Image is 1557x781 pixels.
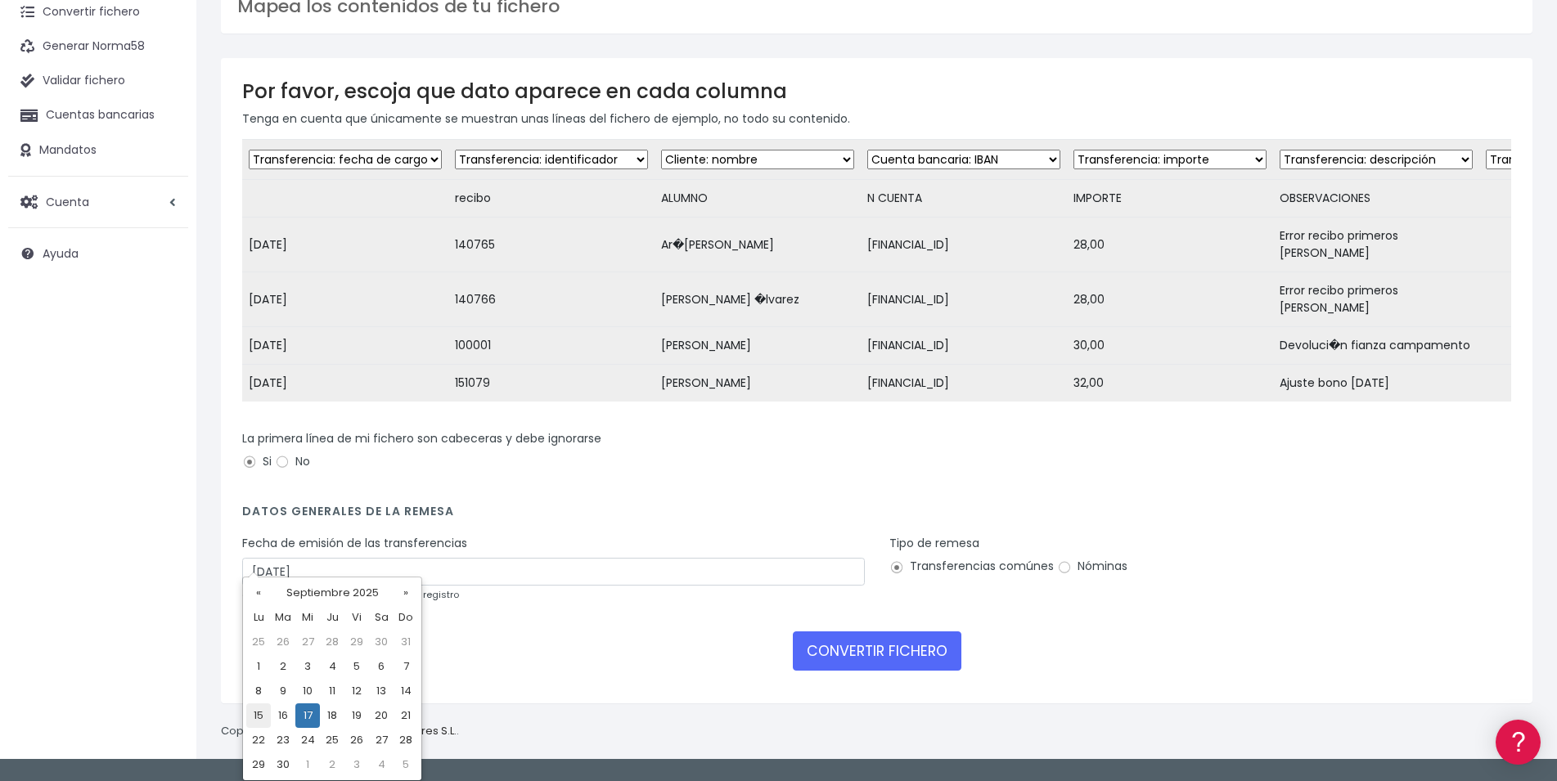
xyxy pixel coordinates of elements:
td: 2 [271,654,295,679]
td: 23 [271,728,295,752]
td: Ar�[PERSON_NAME] [655,218,861,272]
label: Transferencias comúnes [889,558,1054,575]
td: 2 [320,752,344,777]
td: 140765 [448,218,655,272]
label: La primera línea de mi fichero son cabeceras y debe ignorarse [242,430,601,447]
p: Copyright © 2025 . [221,723,459,740]
td: 1 [246,654,271,679]
td: 24 [295,728,320,752]
td: [DATE] [242,365,448,402]
td: 27 [369,728,394,752]
td: 28 [394,728,418,752]
td: 28 [320,630,344,654]
td: 8 [246,679,271,703]
td: [FINANCIAL_ID] [861,218,1067,272]
td: 5 [344,654,369,679]
td: 16 [271,703,295,728]
td: 25 [320,728,344,752]
td: [PERSON_NAME] [655,365,861,402]
td: [FINANCIAL_ID] [861,327,1067,365]
td: 29 [246,752,271,777]
td: 5 [394,752,418,777]
td: IMPORTE [1067,180,1273,218]
label: Fecha de emisión de las transferencias [242,535,467,552]
a: Ayuda [8,236,188,271]
td: 17 [295,703,320,728]
th: Sa [369,605,394,630]
a: Cuenta [8,185,188,219]
td: 3 [295,654,320,679]
td: 26 [344,728,369,752]
h4: Datos generales de la remesa [242,505,1511,527]
td: [DATE] [242,272,448,327]
td: 21 [394,703,418,728]
td: 30 [271,752,295,777]
label: Si [242,453,272,470]
td: [DATE] [242,327,448,365]
td: 32,00 [1067,365,1273,402]
label: Tipo de remesa [889,535,979,552]
td: Error recibo primeros [PERSON_NAME] [1273,218,1479,272]
td: 30 [369,630,394,654]
th: Septiembre 2025 [271,581,394,605]
button: CONVERTIR FICHERO [793,631,961,671]
div: Convertir ficheros [16,181,311,196]
td: 28,00 [1067,218,1273,272]
td: 15 [246,703,271,728]
td: Ajuste bono [DATE] [1273,365,1479,402]
td: 29 [344,630,369,654]
td: 151079 [448,365,655,402]
td: 20 [369,703,394,728]
a: Videotutoriales [16,258,311,283]
td: [FINANCIAL_ID] [861,272,1067,327]
td: 140766 [448,272,655,327]
td: 4 [369,752,394,777]
th: « [246,581,271,605]
td: 1 [295,752,320,777]
td: OBSERVACIONES [1273,180,1479,218]
td: 9 [271,679,295,703]
td: 14 [394,679,418,703]
td: 7 [394,654,418,679]
td: 19 [344,703,369,728]
td: [DATE] [242,218,448,272]
td: [PERSON_NAME] [655,327,861,365]
td: [PERSON_NAME] �lvarez [655,272,861,327]
a: General [16,351,311,376]
label: Nóminas [1057,558,1127,575]
td: N CUENTA [861,180,1067,218]
td: ALUMNO [655,180,861,218]
a: Cuentas bancarias [8,98,188,132]
td: 26 [271,630,295,654]
span: Ayuda [43,245,79,262]
td: [FINANCIAL_ID] [861,365,1067,402]
div: Información general [16,114,311,129]
td: Devoluci�n fianza campamento [1273,327,1479,365]
td: 100001 [448,327,655,365]
td: 31 [394,630,418,654]
td: 30,00 [1067,327,1273,365]
td: 10 [295,679,320,703]
th: Lu [246,605,271,630]
h3: Por favor, escoja que dato aparece en cada columna [242,79,1511,103]
a: POWERED BY ENCHANT [225,471,315,487]
td: 6 [369,654,394,679]
td: 22 [246,728,271,752]
div: Programadores [16,393,311,408]
div: Facturación [16,325,311,340]
a: Información general [16,139,311,164]
th: Do [394,605,418,630]
td: recibo [448,180,655,218]
a: Mandatos [8,133,188,168]
td: 27 [295,630,320,654]
th: Ma [271,605,295,630]
span: Cuenta [46,193,89,209]
td: 3 [344,752,369,777]
th: Ju [320,605,344,630]
td: 13 [369,679,394,703]
p: Tenga en cuenta que únicamente se muestran unas líneas del fichero de ejemplo, no todo su contenido. [242,110,1511,128]
a: Problemas habituales [16,232,311,258]
label: No [275,453,310,470]
a: Validar fichero [8,64,188,98]
td: 12 [344,679,369,703]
